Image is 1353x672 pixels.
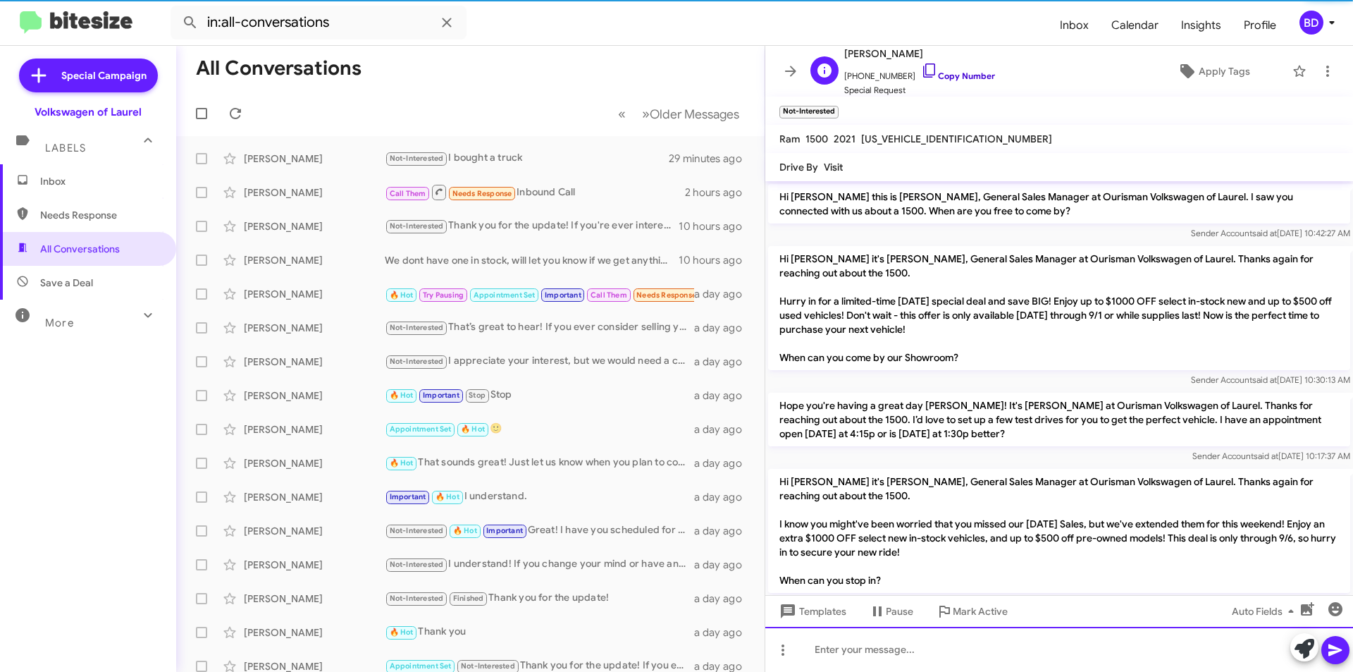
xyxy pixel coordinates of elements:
span: 🔥 Hot [435,492,459,501]
span: Needs Response [452,189,512,198]
span: « [618,105,626,123]
span: Call Them [390,189,426,198]
span: Sender Account [DATE] 10:17:37 AM [1192,451,1350,461]
div: 10 hours ago [679,219,753,233]
div: I bought a truck [385,150,669,166]
span: Apply Tags [1199,59,1250,84]
span: said at [1252,374,1277,385]
a: Inbox [1049,5,1100,46]
div: Inbound Call [385,183,685,201]
button: Next [634,99,748,128]
div: [PERSON_NAME] [244,558,385,572]
div: [PERSON_NAME] [244,422,385,436]
span: Appointment Set [390,424,452,434]
span: » [642,105,650,123]
div: Thank you for the update! [385,590,694,606]
div: [PERSON_NAME] [244,524,385,538]
div: Thank you for the update! If you're ever interested in selling your vehicle in the future, feel f... [385,218,679,234]
span: [US_VEHICLE_IDENTIFICATION_NUMBER] [861,133,1052,145]
span: 🔥 Hot [390,458,414,468]
span: Save a Deal [40,276,93,290]
span: All Conversations [40,242,120,256]
button: Mark Active [925,599,1019,624]
nav: Page navigation example [610,99,748,128]
span: [PHONE_NUMBER] [844,62,995,83]
span: Important [486,526,523,535]
span: Not-Interested [390,526,444,535]
span: Appointment Set [390,661,452,671]
span: Important [390,492,426,501]
span: [PERSON_NAME] [844,45,995,62]
div: [PERSON_NAME] [244,456,385,470]
p: Hope you're having a great day [PERSON_NAME]! It's [PERSON_NAME] at Ourisman Volkswagen of Laurel... [768,393,1350,446]
span: 🔥 Hot [453,526,477,535]
div: Volkswagen of Laurel [35,105,142,119]
span: Appointment Set [474,291,536,300]
div: 29 minutes ago [669,152,753,166]
small: Not-Interested [779,106,839,118]
span: Mark Active [953,599,1008,624]
span: Pause [886,599,913,624]
div: [PERSON_NAME] [244,389,385,403]
p: Hi [PERSON_NAME] it's [PERSON_NAME], General Sales Manager at Ourisman Volkswagen of Laurel. Than... [768,246,1350,370]
span: Important [423,391,459,400]
span: Ram [779,133,800,145]
span: Sender Account [DATE] 10:42:27 AM [1191,228,1350,238]
div: [PERSON_NAME] [244,355,385,369]
div: a day ago [694,625,753,640]
span: Stop [469,391,486,400]
span: Drive By [779,161,818,173]
div: I understand. [385,489,694,505]
span: More [45,317,74,329]
div: Inbound Call [385,285,694,303]
div: I understand! If you change your mind or have any questions later, feel free to reach out. Have a... [385,556,694,573]
button: Pause [858,599,925,624]
span: Not-Interested [390,154,444,163]
span: Not-Interested [461,661,515,671]
span: Not-Interested [390,323,444,332]
span: 1500 [805,133,828,145]
p: Hi [PERSON_NAME] it's [PERSON_NAME], General Sales Manager at Ourisman Volkswagen of Laurel. Than... [768,469,1350,593]
a: Special Campaign [19,59,158,92]
span: Not-Interested [390,594,444,603]
div: [PERSON_NAME] [244,253,385,267]
div: [PERSON_NAME] [244,287,385,301]
div: [PERSON_NAME] [244,490,385,504]
span: Auto Fields [1232,599,1299,624]
div: a day ago [694,389,753,403]
button: BD [1287,11,1337,35]
span: 🔥 Hot [461,424,485,434]
div: a day ago [694,456,753,470]
span: said at [1252,228,1277,238]
div: a day ago [694,355,753,369]
div: a day ago [694,321,753,335]
span: 🔥 Hot [390,291,414,300]
div: a day ago [694,422,753,436]
div: a day ago [694,490,753,504]
div: [PERSON_NAME] [244,592,385,606]
span: Finished [453,594,484,603]
span: Inbox [40,174,160,188]
span: Try Pausing [423,291,464,300]
span: Labels [45,142,86,154]
a: Copy Number [921,71,995,81]
button: Previous [610,99,634,128]
a: Insights [1170,5,1232,46]
div: I appreciate your interest, but we would need a co-signer to get you into a new car. Sorry [385,353,694,369]
div: 2 hours ago [685,185,753,200]
span: Older Messages [650,106,739,122]
h1: All Conversations [196,57,362,80]
div: a day ago [694,558,753,572]
span: Not-Interested [390,221,444,231]
span: Not-Interested [390,357,444,366]
div: That’s great to hear! If you ever consider selling your 2020 Toyota Highlander, we would be happy... [385,319,694,336]
div: Thank you [385,624,694,640]
span: Profile [1232,5,1287,46]
div: Great! I have you scheduled for 1pm [DATE]. We look forward to seeing you then! [385,523,694,539]
span: Needs Response [40,208,160,222]
span: said at [1254,451,1278,461]
span: 2021 [834,133,855,145]
div: [PERSON_NAME] [244,152,385,166]
span: Special Request [844,83,995,97]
